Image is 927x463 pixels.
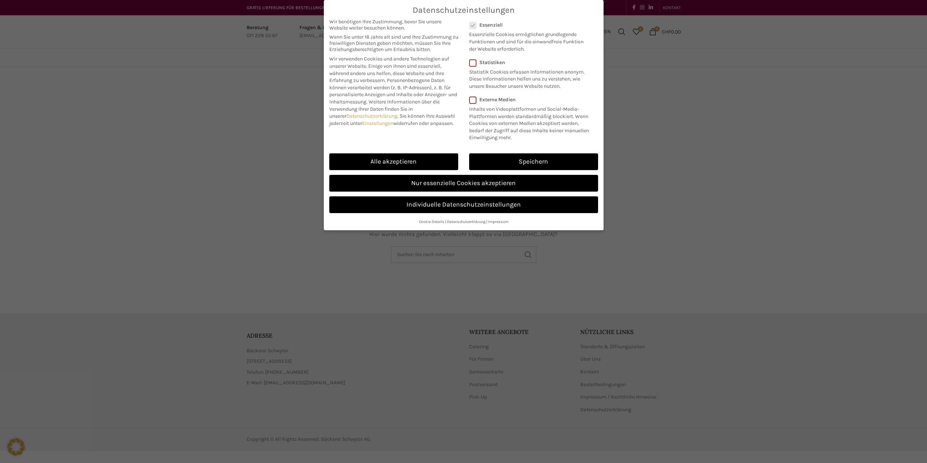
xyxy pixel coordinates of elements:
a: Alle akzeptieren [329,153,458,170]
a: Datenschutzerklärung [346,113,397,119]
p: Inhalte von Videoplattformen und Social-Media-Plattformen werden standardmäßig blockiert. Wenn Co... [469,103,593,141]
a: Speichern [469,153,598,170]
a: Einstellungen [362,120,393,126]
p: Essenzielle Cookies ermöglichen grundlegende Funktionen und sind für die einwandfreie Funktion de... [469,28,589,52]
a: Impressum [488,219,508,224]
span: Wir benötigen Ihre Zustimmung, bevor Sie unsere Website weiter besuchen können. [329,19,458,31]
a: Cookie-Details [419,219,444,224]
a: Individuelle Datenschutzeinstellungen [329,196,598,213]
a: Nur essenzielle Cookies akzeptieren [329,175,598,192]
a: Datenschutzerklärung [447,219,486,224]
label: Statistiken [469,59,589,66]
p: Statistik Cookies erfassen Informationen anonym. Diese Informationen helfen uns zu verstehen, wie... [469,66,589,90]
label: Externe Medien [469,97,593,103]
span: Personenbezogene Daten können verarbeitet werden (z. B. IP-Adressen), z. B. für personalisierte A... [329,77,457,105]
span: Datenschutzeinstellungen [413,5,515,15]
span: Wenn Sie unter 16 Jahre alt sind und Ihre Zustimmung zu freiwilligen Diensten geben möchten, müss... [329,34,458,52]
span: Weitere Informationen über die Verwendung Ihrer Daten finden Sie in unserer . [329,99,440,119]
label: Essenziell [469,22,589,28]
span: Wir verwenden Cookies und andere Technologien auf unserer Website. Einige von ihnen sind essenzie... [329,56,449,83]
span: Sie können Ihre Auswahl jederzeit unter widerrufen oder anpassen. [329,113,455,126]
